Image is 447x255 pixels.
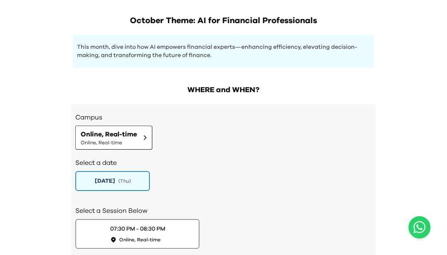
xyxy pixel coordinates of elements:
span: Online, Real-time [119,236,161,243]
h2: WHERE and WHEN? [71,84,376,96]
span: ( Thu ) [118,178,131,184]
h2: Select a Session Below [75,206,372,216]
h1: October Theme: AI for Financial Professionals [73,15,374,26]
button: Online, Real-timeOnline, Real-time [75,126,152,150]
span: [DATE] [95,177,115,185]
h2: Select a date [75,158,372,168]
p: This month, dive into how AI empowers financial experts—enhancing efficiency, elevating decision-... [77,43,370,60]
a: Chat with us on WhatsApp [409,216,430,238]
button: 07:30 PM - 08:30 PMOnline, Real-time [75,219,199,249]
span: Online, Real-time [81,129,137,139]
h3: Campus [75,112,372,122]
button: [DATE](Thu) [75,171,150,191]
div: 07:30 PM - 08:30 PM [110,225,165,233]
span: Online, Real-time [81,139,137,146]
button: Open WhatsApp chat [409,216,430,238]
